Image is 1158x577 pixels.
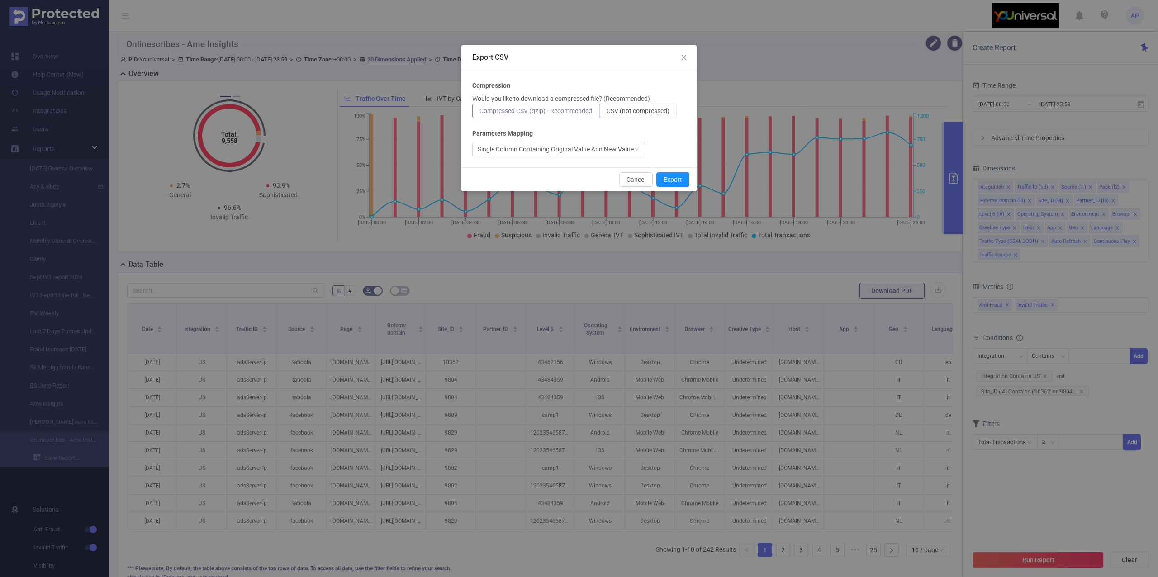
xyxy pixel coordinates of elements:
b: Compression [472,81,510,90]
div: Export CSV [472,52,686,62]
b: Parameters Mapping [472,129,533,138]
button: Export [656,172,689,187]
i: icon: close [680,54,688,61]
button: Close [671,45,697,71]
span: CSV (not compressed) [607,107,669,114]
p: Would you like to download a compressed file? (Recommended) [472,94,650,104]
i: icon: down [634,147,640,153]
span: Compressed CSV (gzip) - Recommended [479,107,592,114]
button: Cancel [619,172,653,187]
div: Single Column Containing Original Value And New Value [478,142,634,156]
